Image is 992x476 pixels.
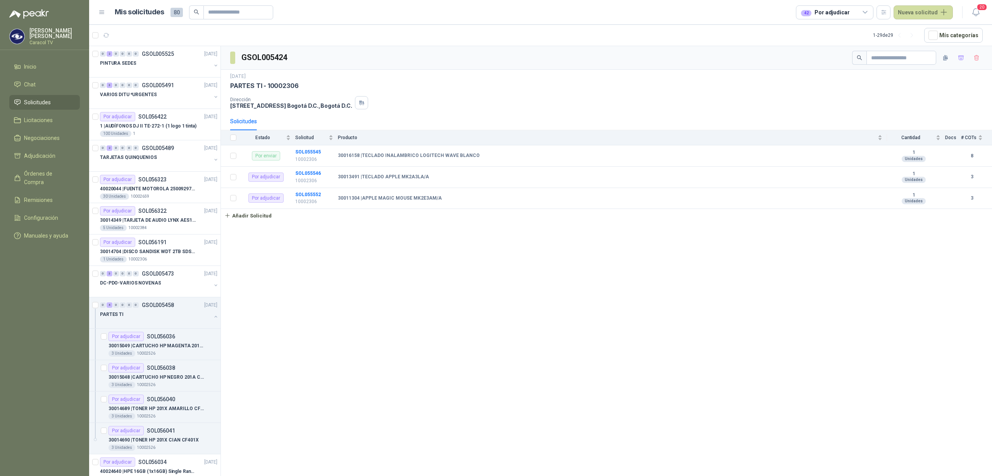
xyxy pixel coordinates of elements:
[100,81,219,105] a: 0 3 0 0 0 0 GSOL005491[DATE] VARIOS DITU *URGENTES
[24,98,51,107] span: Solicitudes
[138,459,167,465] p: SOL056034
[24,152,55,160] span: Adjudicación
[29,40,80,45] p: Caracol TV
[126,51,132,57] div: 0
[147,397,175,402] p: SOL056040
[100,256,127,262] div: 1 Unidades
[204,239,217,246] p: [DATE]
[108,332,144,341] div: Por adjudicar
[100,271,106,276] div: 0
[961,195,983,202] b: 3
[295,135,327,140] span: Solicitud
[100,122,196,130] p: 1 | AUDÍFONOS DJ II TE-272-1 (1 logo 1 tinta)
[147,428,175,433] p: SOL056041
[902,156,926,162] div: Unidades
[113,83,119,88] div: 0
[100,248,196,255] p: 30014704 | DISCO SANDISK WDT 2TB SDSSDE61-2T00-G25
[115,7,164,18] h1: Mis solicitudes
[204,82,217,89] p: [DATE]
[248,172,284,182] div: Por adjudicar
[873,29,918,41] div: 1 - 29 de 29
[147,365,175,371] p: SOL056038
[295,149,321,155] b: SOL055545
[120,145,126,151] div: 0
[969,5,983,19] button: 20
[133,51,139,57] div: 0
[221,209,992,222] a: Añadir Solicitud
[100,131,131,137] div: 100 Unidades
[248,193,284,203] div: Por adjudicar
[142,145,174,151] p: GSOL005489
[108,426,144,435] div: Por adjudicar
[108,363,144,373] div: Por adjudicar
[142,271,174,276] p: GSOL005473
[100,238,135,247] div: Por adjudicar
[24,214,58,222] span: Configuración
[204,113,217,121] p: [DATE]
[100,112,135,121] div: Por adjudicar
[857,55,862,60] span: search
[9,210,80,225] a: Configuración
[126,145,132,151] div: 0
[100,302,106,308] div: 0
[961,173,983,181] b: 3
[100,206,135,216] div: Por adjudicar
[24,196,53,204] span: Remisiones
[204,50,217,58] p: [DATE]
[24,231,68,240] span: Manuales y ayuda
[241,130,295,145] th: Estado
[230,82,298,90] p: PARTES TI - 10002306
[108,413,135,419] div: 3 Unidades
[9,9,49,19] img: Logo peakr
[108,405,205,412] p: 30014689 | TONER HP 201X AMARILLO CF402X
[230,117,257,126] div: Solicitudes
[801,8,849,17] div: Por adjudicar
[100,468,196,475] p: 40024640 | HPE 16GB (1x16GB) Single Rank x4 DDR4-2400
[24,169,72,186] span: Órdenes de Compra
[89,203,220,235] a: Por adjudicarSOL056322[DATE] 30014349 |TARJETA DE AUDIO LYNX AES16E AES/EBU PCI5 Unidades10002384
[113,145,119,151] div: 0
[961,130,992,145] th: # COTs
[338,135,876,140] span: Producto
[126,83,132,88] div: 0
[89,235,220,266] a: Por adjudicarSOL056191[DATE] 30014704 |DISCO SANDISK WDT 2TB SDSSDE61-2T00-G251 Unidades10002306
[295,171,321,176] b: SOL055546
[100,311,124,318] p: PARTES TI
[9,131,80,145] a: Negociaciones
[9,228,80,243] a: Manuales y ayuda
[128,256,147,262] p: 10002306
[100,51,106,57] div: 0
[137,350,155,357] p: 10002526
[108,445,135,451] div: 3 Unidades
[9,77,80,92] a: Chat
[204,270,217,278] p: [DATE]
[887,130,945,145] th: Cantidad
[108,436,199,444] p: 30014690 | TONER HP 201X CIAN CF401X
[133,271,139,276] div: 0
[204,302,217,309] p: [DATE]
[108,374,205,381] p: 30015048 | CARTUCHO HP NEGRO 201A CF400X
[120,302,126,308] div: 0
[221,209,275,222] button: Añadir Solicitud
[10,29,24,44] img: Company Logo
[133,83,139,88] div: 0
[230,97,352,102] p: Dirección
[133,145,139,151] div: 0
[142,51,174,57] p: GSOL005525
[100,91,157,98] p: VARIOS DITU *URGENTES
[100,60,136,67] p: PINTURA SEDES
[100,279,161,287] p: DC-PDO-VARIOS NOVENAS
[887,135,934,140] span: Cantidad
[100,145,106,151] div: 0
[204,459,217,466] p: [DATE]
[902,177,926,183] div: Unidades
[887,192,940,198] b: 1
[138,177,167,182] p: SOL056323
[976,3,987,11] span: 20
[230,73,246,80] p: [DATE]
[100,457,135,467] div: Por adjudicar
[113,271,119,276] div: 0
[126,302,132,308] div: 0
[338,195,442,202] b: 30011304 | APPLE MAGIC MOUSE MK2E3AM/A
[924,28,983,43] button: Mís categorías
